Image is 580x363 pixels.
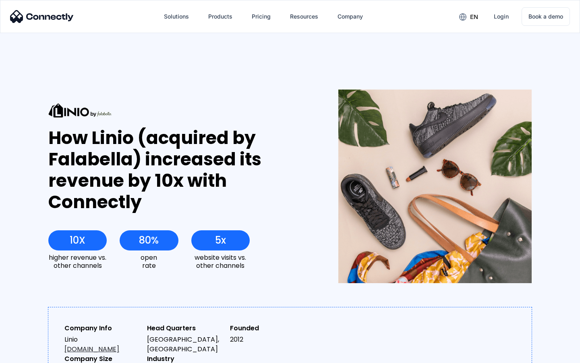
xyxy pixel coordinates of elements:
div: website visits vs. other channels [191,254,250,269]
div: en [470,11,478,23]
div: Pricing [252,11,271,22]
div: Solutions [164,11,189,22]
div: How Linio (acquired by Falabella) increased its revenue by 10x with Connectly [48,127,309,213]
div: Company Info [64,323,141,333]
div: Products [208,11,232,22]
aside: Language selected: English [8,349,48,360]
div: 10X [70,235,85,246]
a: Pricing [245,7,277,26]
a: Book a demo [522,7,570,26]
div: Company [338,11,363,22]
div: Login [494,11,509,22]
div: Founded [230,323,306,333]
div: [GEOGRAPHIC_DATA], [GEOGRAPHIC_DATA] [147,335,223,354]
div: open rate [120,254,178,269]
div: Head Quarters [147,323,223,333]
a: Login [487,7,515,26]
img: Connectly Logo [10,10,74,23]
div: 2012 [230,335,306,344]
div: Resources [290,11,318,22]
div: 80% [139,235,159,246]
ul: Language list [16,349,48,360]
div: 5x [215,235,226,246]
div: Linio [64,335,141,354]
a: [DOMAIN_NAME] [64,344,119,354]
div: higher revenue vs. other channels [48,254,107,269]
